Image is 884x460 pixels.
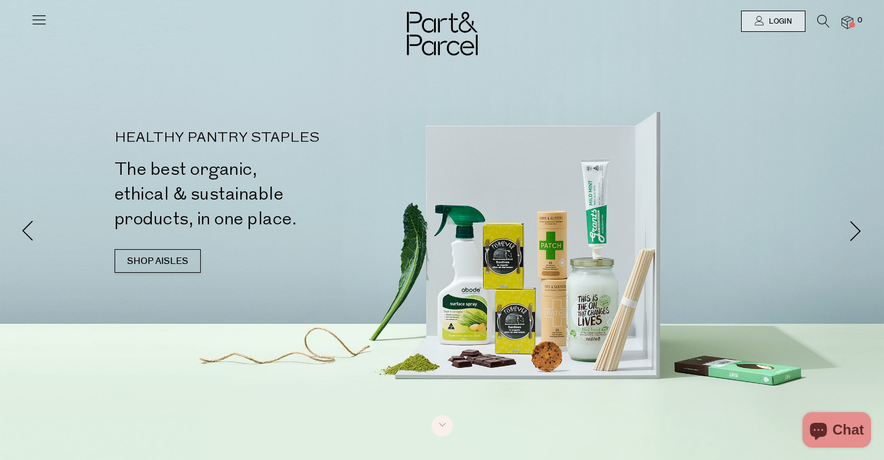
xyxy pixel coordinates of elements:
[766,17,792,27] span: Login
[407,12,478,56] img: Part&Parcel
[741,11,805,32] a: Login
[115,157,447,231] h2: The best organic, ethical & sustainable products, in one place.
[799,412,875,451] inbox-online-store-chat: Shopify online store chat
[115,131,447,145] p: HEALTHY PANTRY STAPLES
[115,249,201,273] a: SHOP AISLES
[854,15,865,26] span: 0
[841,16,853,28] a: 0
